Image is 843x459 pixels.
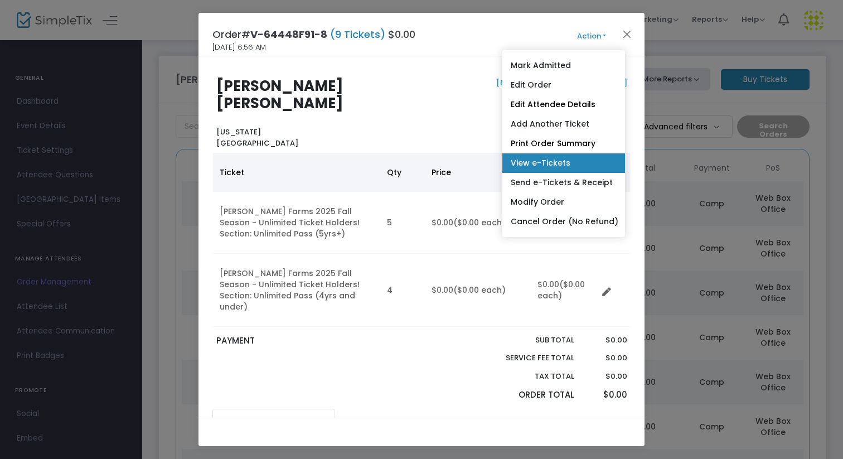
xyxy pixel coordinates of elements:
[502,173,625,192] a: Send e-Tickets & Receipt
[502,114,625,134] a: Add Another Ticket
[479,352,574,364] p: Service Fee Total
[212,27,415,42] h4: Order# $0.00
[453,284,506,296] span: ($0.00 each)
[479,371,574,382] p: Tax Total
[585,371,627,382] p: $0.00
[213,192,380,254] td: [PERSON_NAME] Farms 2025 Fall Season - Unlimited Ticket Holders! Section: Unlimited Pass (5yrs+)
[425,192,531,254] td: $0.00
[558,30,625,42] button: Action
[479,389,574,402] p: Order Total
[585,335,627,346] p: $0.00
[585,389,627,402] p: $0.00
[216,335,416,347] p: PAYMENT
[250,27,327,41] span: V-64448F91-8
[380,192,425,254] td: 5
[216,76,343,113] b: [PERSON_NAME] [PERSON_NAME]
[327,27,388,41] span: (9 Tickets)
[212,409,335,432] a: Order Notes
[453,217,506,228] span: ($0.00 each)
[585,352,627,364] p: $0.00
[502,95,625,114] a: Edit Attendee Details
[213,254,380,327] td: [PERSON_NAME] Farms 2025 Fall Season - Unlimited Ticket Holders! Section: Unlimited Pass (4yrs an...
[502,153,625,173] a: View e-Tickets
[502,192,625,212] a: Modify Order
[502,212,625,231] a: Cancel Order (No Refund)
[212,42,266,53] span: [DATE] 6:56 AM
[213,153,630,327] div: Data table
[425,153,531,192] th: Price
[620,27,634,41] button: Close
[213,153,380,192] th: Ticket
[531,254,598,327] td: $0.00
[216,127,298,148] b: [US_STATE] [GEOGRAPHIC_DATA]
[380,153,425,192] th: Qty
[502,56,625,75] a: Mark Admitted
[502,75,625,95] a: Edit Order
[463,409,586,432] a: Admission Details
[479,335,574,346] p: Sub total
[537,279,585,301] span: ($0.00 each)
[380,254,425,327] td: 4
[425,254,531,327] td: $0.00
[338,409,461,432] a: Transaction Details
[502,134,625,153] a: Print Order Summary
[494,78,627,88] a: [EMAIL_ADDRESS][DOMAIN_NAME]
